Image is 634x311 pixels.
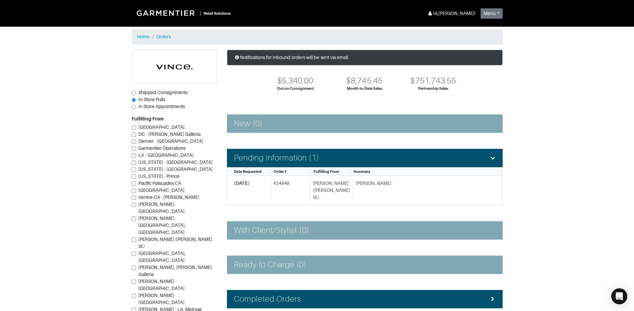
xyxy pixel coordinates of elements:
[132,98,136,102] input: In-Store Pulls
[132,196,136,200] input: Venice CA - [PERSON_NAME]
[156,34,171,39] a: Orders
[132,182,136,186] input: Pacific Paliscades CA
[138,216,185,235] span: [PERSON_NAME] - [GEOGRAPHIC_DATA], [GEOGRAPHIC_DATA]
[138,90,187,95] span: Shipped Consignments
[132,189,136,193] input: [GEOGRAPHIC_DATA]
[132,280,136,284] input: [PERSON_NAME] - [GEOGRAPHIC_DATA]
[204,11,231,15] small: Retail Solutions
[132,146,136,151] input: Garmentier Operations
[138,265,212,277] span: [PERSON_NAME], [PERSON_NAME] Galleria
[132,91,136,95] input: Shipped Consignments
[138,131,201,137] span: DC - [PERSON_NAME] Galleria
[234,119,263,128] h4: New (0)
[138,251,185,263] span: [GEOGRAPHIC_DATA], [GEOGRAPHIC_DATA]
[611,288,627,304] div: Open Intercom Messenger
[277,76,313,86] div: $5,340.00
[481,8,503,19] button: Menu
[132,217,136,221] input: [PERSON_NAME] - [GEOGRAPHIC_DATA], [GEOGRAPHIC_DATA]
[132,175,136,179] input: [US_STATE] - Prince
[346,76,382,86] div: $8,745.45
[138,160,213,165] span: [US_STATE] - [GEOGRAPHIC_DATA]
[234,170,261,174] span: Date Requested
[347,86,382,91] div: Month-to-Date Sales
[234,153,319,163] h4: Pending Information (1)
[138,202,184,214] span: [PERSON_NAME]-[GEOGRAPHIC_DATA]
[132,5,234,21] a: |Retail Solutions
[132,115,164,122] label: Fulfilling From
[132,266,136,270] input: [PERSON_NAME], [PERSON_NAME] Galleria
[133,7,200,19] img: Garmentier
[132,203,136,207] input: [PERSON_NAME]-[GEOGRAPHIC_DATA]
[132,105,136,109] input: In Store Appointments
[234,181,249,186] span: [DATE]
[138,124,184,130] span: [GEOGRAPHIC_DATA]
[427,10,475,17] div: Hi, [PERSON_NAME] !
[227,50,503,65] div: Notifications for inbound orders will be sent via email.
[132,294,136,298] input: [PERSON_NAME][GEOGRAPHIC_DATA]
[132,50,217,83] img: cyAkLTq7csKWtL9WARqkkVaF.png
[138,237,212,249] span: [PERSON_NAME] ([PERSON_NAME] St.)
[200,10,201,17] div: |
[234,260,307,270] h4: Ready to Charge (0)
[138,293,184,305] span: [PERSON_NAME][GEOGRAPHIC_DATA]
[138,188,184,193] span: [GEOGRAPHIC_DATA]
[234,226,309,235] h4: With Client/Stylist (0)
[132,238,136,242] input: [PERSON_NAME] ([PERSON_NAME] St.)
[132,153,136,158] input: LA - [GEOGRAPHIC_DATA]
[418,86,449,91] div: Partnership Sales
[277,86,314,91] div: Out on Consignment
[138,167,213,172] span: [US_STATE] - [GEOGRAPHIC_DATA]
[138,152,194,158] span: LA - [GEOGRAPHIC_DATA]
[234,294,301,304] h4: Completed Orders
[138,174,179,179] span: [US_STATE] - Prince
[132,161,136,165] input: [US_STATE] - [GEOGRAPHIC_DATA]
[410,76,456,86] div: $751,743.55
[132,252,136,256] input: [GEOGRAPHIC_DATA], [GEOGRAPHIC_DATA]
[354,170,370,174] span: Summary
[132,29,503,44] nav: breadcrumb
[310,180,350,201] div: [PERSON_NAME] ([PERSON_NAME] St.)
[132,125,136,130] input: [GEOGRAPHIC_DATA]
[138,279,184,291] span: [PERSON_NAME] - [GEOGRAPHIC_DATA]
[137,34,150,39] a: Home
[138,138,203,144] span: Denver - [GEOGRAPHIC_DATA]
[132,132,136,137] input: DC - [PERSON_NAME] Galleria
[274,170,287,174] span: Order #
[138,97,165,102] span: In-Store Pulls
[270,180,307,201] div: # 24849
[132,139,136,144] input: Denver - [GEOGRAPHIC_DATA]
[353,180,491,201] div: [PERSON_NAME]
[138,181,181,186] span: Pacific Paliscades CA
[138,195,199,200] span: Venice CA - [PERSON_NAME]
[132,168,136,172] input: [US_STATE] - [GEOGRAPHIC_DATA]
[138,104,185,109] span: In Store Appointments
[138,145,185,151] span: Garmentier Operations
[313,170,339,174] span: Fulfilling From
